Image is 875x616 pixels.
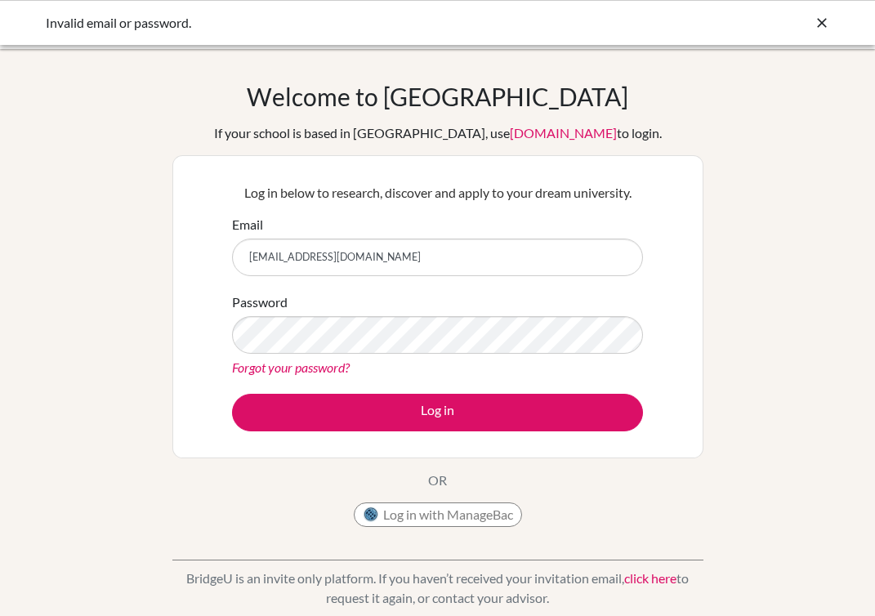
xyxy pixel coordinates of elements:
label: Password [232,292,288,312]
button: Log in [232,394,643,431]
button: Log in with ManageBac [354,502,522,527]
a: Forgot your password? [232,359,350,375]
label: Email [232,215,263,234]
div: Invalid email or password. [46,13,585,33]
a: [DOMAIN_NAME] [510,125,617,141]
p: OR [428,471,447,490]
p: BridgeU is an invite only platform. If you haven’t received your invitation email, to request it ... [172,569,703,608]
p: Log in below to research, discover and apply to your dream university. [232,183,643,203]
div: If your school is based in [GEOGRAPHIC_DATA], use to login. [214,123,662,143]
a: click here [624,570,676,586]
h1: Welcome to [GEOGRAPHIC_DATA] [247,82,628,111]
